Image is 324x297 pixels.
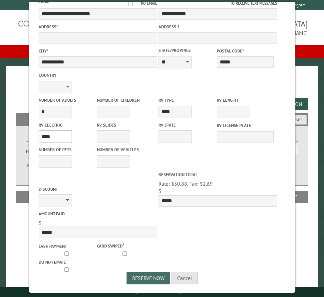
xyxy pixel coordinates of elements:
button: Reset [287,115,307,125]
input: No email [121,2,141,6]
label: RV Type [159,97,215,103]
button: Reserve Now [127,272,170,284]
label: Do not email [39,259,96,265]
span: $ [39,220,42,226]
label: Number of Children [97,97,154,103]
small: © Campground Commander LLC. All rights reserved. [124,290,199,294]
h1: Reservations [16,77,308,95]
label: Country [39,72,157,78]
label: Address 2 [159,24,277,30]
img: Campground Commander [16,13,100,39]
label: To: [26,162,43,168]
label: RV License Plate [217,122,274,129]
button: Cancel [171,272,198,284]
label: Amount paid [39,211,157,217]
label: Number of Vehicles [97,147,154,153]
label: Number of Adults [39,97,96,103]
label: Number of Pets [39,147,96,153]
label: No email [121,1,157,6]
label: Reservation Total [159,171,277,178]
label: City [39,48,157,54]
label: RV Length [217,97,274,103]
span: Rate: $30.88, Tax: $2.69 [159,180,213,187]
label: Card swiped [97,242,154,249]
a: ? [123,242,124,247]
span: $ [159,188,162,194]
h2: Filters [16,113,308,126]
label: Postal Code [217,48,274,54]
label: From: [26,148,43,154]
label: RV Electric [39,122,96,128]
label: State/Province [159,47,215,53]
label: Address [39,24,157,30]
label: Dates [26,134,92,142]
label: Cash payment [39,243,96,249]
label: Discount [39,186,157,192]
label: RV State [159,122,215,128]
label: RV Slides [97,122,154,128]
th: Site [20,191,47,203]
